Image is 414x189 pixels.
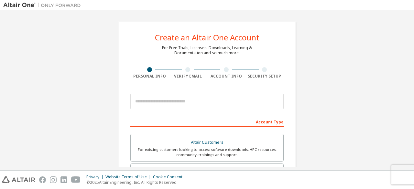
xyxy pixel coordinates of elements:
div: Website Terms of Use [105,174,153,180]
div: Account Type [130,116,284,127]
img: facebook.svg [39,176,46,183]
img: altair_logo.svg [2,176,35,183]
div: Privacy [86,174,105,180]
div: Cookie Consent [153,174,186,180]
div: Verify Email [169,74,207,79]
div: Account Info [207,74,245,79]
div: For existing customers looking to access software downloads, HPC resources, community, trainings ... [135,147,279,157]
p: © 2025 Altair Engineering, Inc. All Rights Reserved. [86,180,186,185]
img: youtube.svg [71,176,81,183]
img: linkedin.svg [60,176,67,183]
div: Altair Customers [135,138,279,147]
div: Create an Altair One Account [155,34,259,41]
div: Security Setup [245,74,284,79]
div: Personal Info [130,74,169,79]
div: For Free Trials, Licenses, Downloads, Learning & Documentation and so much more. [162,45,252,56]
img: instagram.svg [50,176,57,183]
img: Altair One [3,2,84,8]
